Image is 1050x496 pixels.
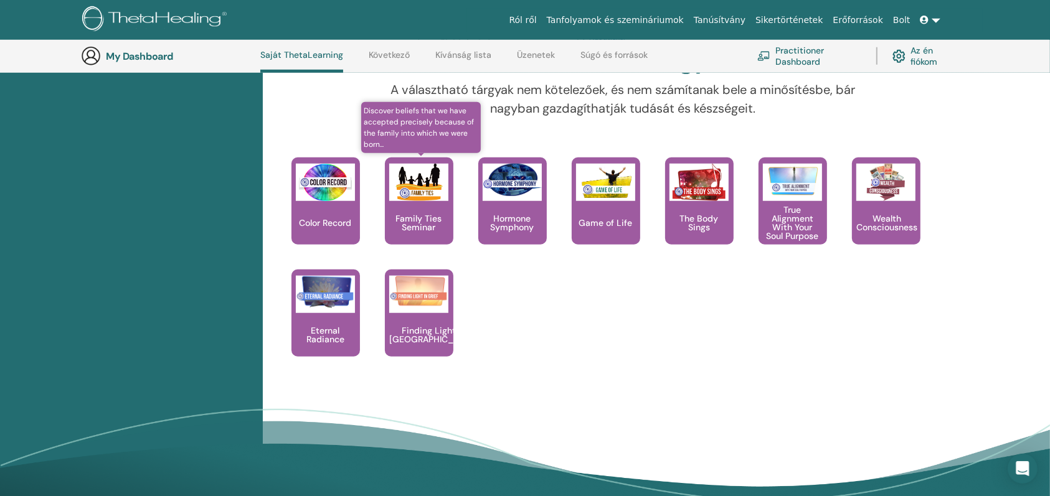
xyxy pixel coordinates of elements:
a: Eternal Radiance Eternal Radiance [291,269,360,381]
a: Tanfolyamok és szemináriumok [542,9,689,32]
img: Eternal Radiance [296,276,355,309]
a: Sikertörténetek [750,9,828,32]
a: Game of Life Game of Life [572,157,640,269]
p: Eternal Radiance [291,326,360,344]
a: Következő [369,50,410,70]
img: cog.svg [892,47,906,66]
p: Hormone Symphony [478,214,547,232]
p: Wealth Consciousness [852,214,923,232]
img: Color Record [296,164,355,201]
a: Üzenetek [517,50,555,70]
img: Wealth Consciousness [856,164,915,201]
a: Hormone Symphony Hormone Symphony [478,157,547,269]
a: Bolt [888,9,915,32]
img: chalkboard-teacher.svg [757,51,770,61]
p: Family Ties Seminar [385,214,453,232]
a: Ról ről [504,9,542,32]
p: Color Record [295,218,357,227]
img: logo.png [82,6,231,34]
h3: My Dashboard [106,50,230,62]
img: generic-user-icon.jpg [81,46,101,66]
a: Wealth Consciousness Wealth Consciousness [852,157,920,269]
a: Saját ThetaLearning [260,50,343,73]
a: True Alignment With Your Soul Purpose True Alignment With Your Soul Purpose [759,157,827,269]
a: The Body Sings The Body Sings [665,157,734,269]
img: Finding Light in Grief [389,276,448,309]
div: Open Intercom Messenger [1008,454,1038,484]
a: Kívánság lista [435,50,491,70]
img: The Body Sings [669,164,729,201]
a: Erőforrások [828,9,888,32]
img: Game of Life [576,164,635,201]
a: Practitioner Dashboard [757,42,861,70]
p: A választható tárgyak nem kötelezőek, és nem számítanak bele a minősítésbe, bár nagyban gazdagíth... [372,80,873,118]
img: True Alignment With Your Soul Purpose [763,164,822,197]
p: Finding Light in [GEOGRAPHIC_DATA] [385,326,483,344]
a: Discover beliefs that we have accepted precisely because of the family into which we were born...... [385,157,453,269]
p: The Body Sings [665,214,734,232]
span: Discover beliefs that we have accepted precisely because of the family into which we were born... [361,102,481,153]
h2: Választható tárgyak [514,47,732,75]
img: Family Ties Seminar [389,164,448,201]
a: Az én fiókom [892,42,957,70]
a: Súgó és források [580,50,648,70]
a: Tanúsítvány [689,9,750,32]
p: True Alignment With Your Soul Purpose [759,205,827,240]
p: Game of Life [574,218,638,227]
img: Hormone Symphony [483,164,542,197]
a: Finding Light in Grief Finding Light in [GEOGRAPHIC_DATA] [385,269,453,381]
a: Color Record Color Record [291,157,360,269]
